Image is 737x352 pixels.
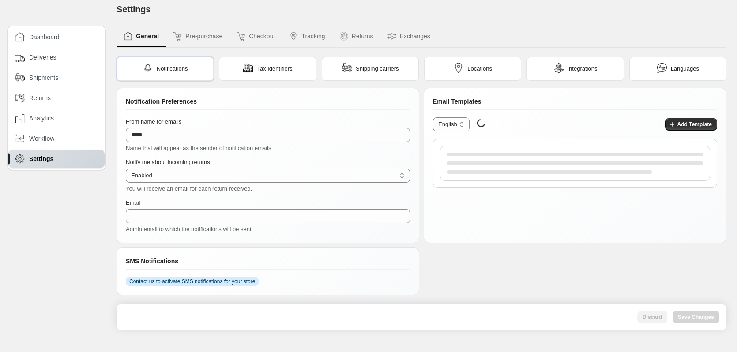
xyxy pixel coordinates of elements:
[126,159,210,165] span: Notify me about incoming returns
[356,64,399,73] span: Shipping carriers
[677,121,712,128] span: Add Template
[257,64,292,73] span: Tax Identifiers
[387,32,396,41] img: Exchanges icon
[671,64,699,73] span: Languages
[126,145,271,151] span: Name that will appear as the sender of notification emails
[129,278,255,285] span: Contact us to activate SMS notifications for your store
[29,33,60,41] span: Dashboard
[29,154,53,163] span: Settings
[126,199,140,206] span: Email
[126,185,252,192] span: You will receive an email for each return received.
[229,26,282,47] button: Checkout
[665,118,717,131] button: Add Template
[467,64,492,73] span: Locations
[332,26,380,47] button: Returns
[124,32,132,41] img: General icon
[173,32,182,41] img: Pre-purchase icon
[289,32,298,41] img: Tracking icon
[126,226,252,232] span: Admin email to which the notifications will be sent
[126,97,410,110] div: Notification Preferences
[166,26,229,47] button: Pre-purchase
[380,26,437,47] button: Exchanges
[29,53,56,62] span: Deliveries
[29,114,54,123] span: Analytics
[339,32,348,41] img: Returns icon
[126,118,181,125] span: From name for emails
[126,257,410,270] div: SMS Notifications
[237,32,245,41] img: Checkout icon
[117,26,166,47] button: General
[568,64,598,73] span: Integrations
[29,94,51,102] span: Returns
[282,26,332,47] button: Tracking
[117,4,150,14] span: Settings
[29,134,54,143] span: Workflow
[29,73,58,82] span: Shipments
[157,64,188,73] span: Notifications
[433,97,717,110] div: Email Templates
